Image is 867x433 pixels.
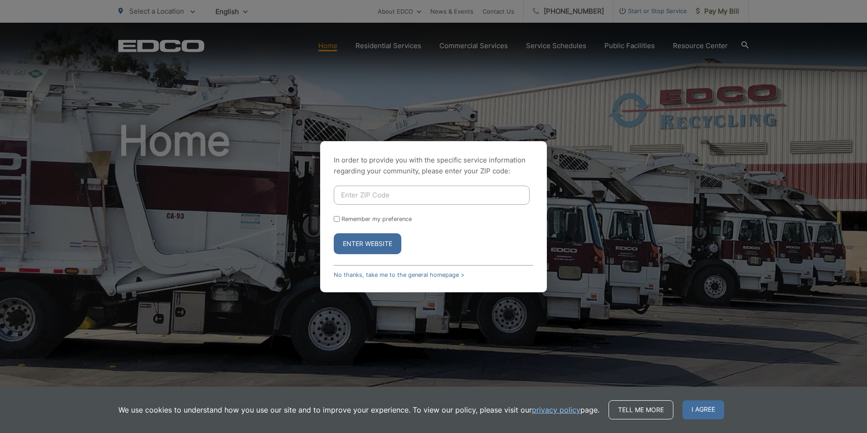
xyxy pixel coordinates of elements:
a: Tell me more [609,400,673,419]
p: We use cookies to understand how you use our site and to improve your experience. To view our pol... [118,404,599,415]
button: Enter Website [334,233,401,254]
span: I agree [682,400,724,419]
label: Remember my preference [341,216,412,222]
a: privacy policy [532,404,580,415]
p: In order to provide you with the specific service information regarding your community, please en... [334,155,533,177]
input: Enter ZIP Code [334,186,530,205]
a: No thanks, take me to the general homepage > [334,271,464,278]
